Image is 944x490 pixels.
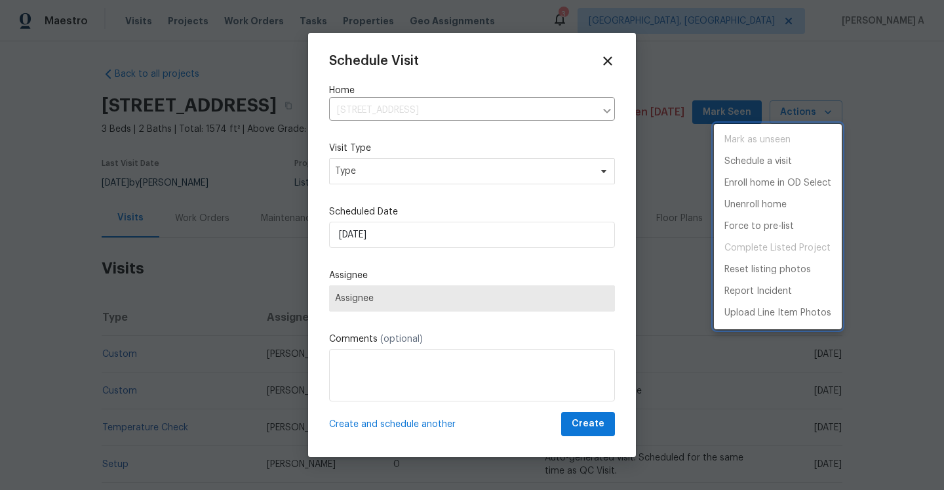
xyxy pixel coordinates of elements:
span: Project is already completed [714,237,842,259]
p: Enroll home in OD Select [724,176,831,190]
p: Reset listing photos [724,263,811,277]
p: Schedule a visit [724,155,792,169]
p: Report Incident [724,285,792,298]
p: Unenroll home [724,198,787,212]
p: Force to pre-list [724,220,794,234]
p: Upload Line Item Photos [724,306,831,320]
